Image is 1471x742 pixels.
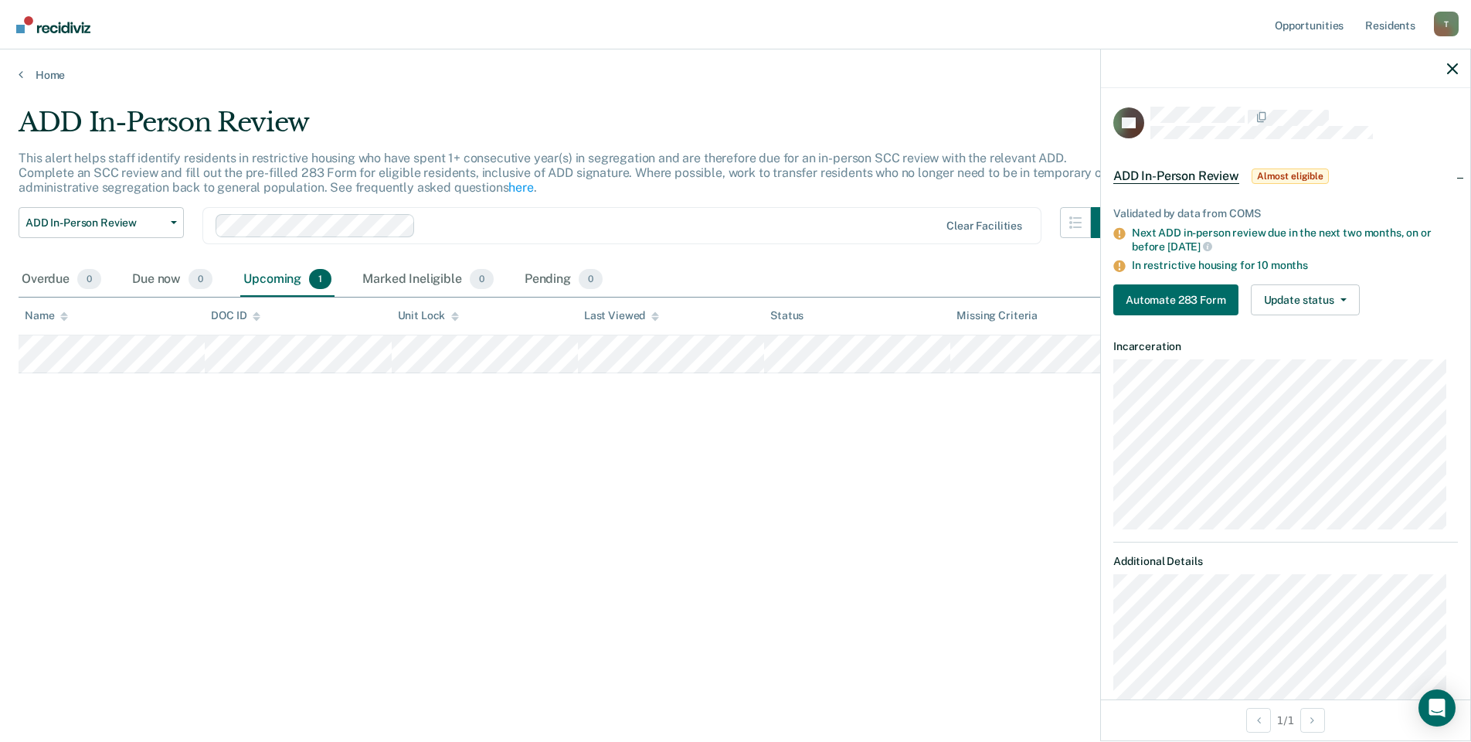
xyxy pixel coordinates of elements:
button: Previous Opportunity [1246,708,1271,733]
span: ADD In-Person Review [25,216,165,230]
div: Clear facilities [946,220,1022,233]
img: Recidiviz [16,16,90,33]
span: 0 [77,269,101,289]
div: Validated by data from COMS [1113,207,1458,220]
span: 1 [309,269,331,289]
button: Automate 283 Form [1113,284,1238,315]
button: Update status [1251,284,1360,315]
a: Navigate to form link [1113,284,1245,315]
div: Due now [129,263,216,297]
div: Pending [521,263,606,297]
div: DOC ID [211,309,260,322]
span: ADD In-Person Review [1113,168,1239,184]
dt: Additional Details [1113,555,1458,568]
div: Missing Criteria [956,309,1038,322]
a: Home [19,68,1452,82]
div: Status [770,309,803,322]
div: Upcoming [240,263,335,297]
button: Next Opportunity [1300,708,1325,733]
button: Profile dropdown button [1434,12,1459,36]
div: Last Viewed [584,309,659,322]
div: Next ADD in-person review due in the next two months, on or before [DATE] [1132,226,1458,253]
div: Overdue [19,263,104,297]
div: In restrictive housing for 10 months [1132,259,1458,272]
a: here [508,180,533,195]
dt: Incarceration [1113,340,1458,353]
div: ADD In-Person Review [19,107,1122,151]
div: Unit Lock [398,309,460,322]
span: 0 [189,269,212,289]
div: Open Intercom Messenger [1418,689,1456,727]
div: 1 / 1 [1101,699,1470,740]
div: ADD In-Person ReviewAlmost eligible [1101,151,1470,201]
span: 0 [470,269,494,289]
div: T [1434,12,1459,36]
div: Name [25,309,68,322]
p: This alert helps staff identify residents in restrictive housing who have spent 1+ consecutive ye... [19,151,1106,195]
div: Marked Ineligible [359,263,497,297]
span: Almost eligible [1252,168,1329,184]
span: 0 [579,269,603,289]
